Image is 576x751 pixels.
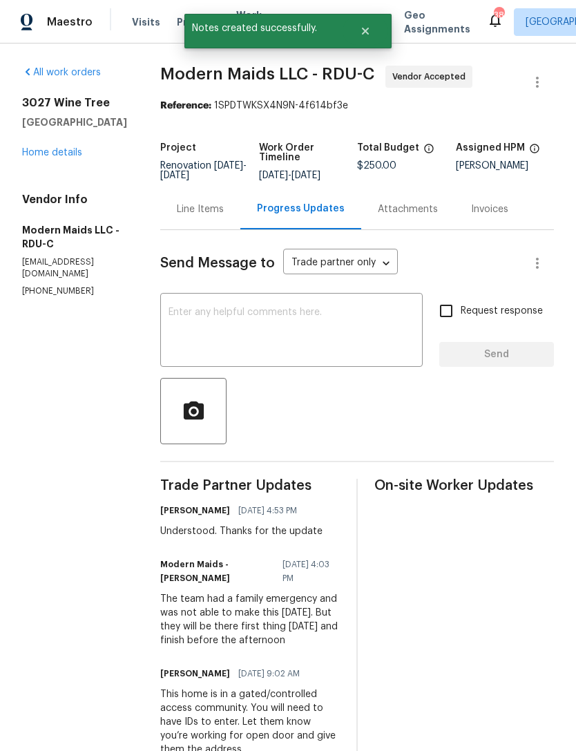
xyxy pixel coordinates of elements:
h5: Modern Maids LLC - RDU-C [22,223,127,251]
h5: Project [160,143,196,153]
div: Understood. Thanks for the update [160,524,323,538]
div: 38 [494,8,503,22]
p: [EMAIL_ADDRESS][DOMAIN_NAME] [22,256,127,280]
span: $250.00 [357,161,396,171]
span: - [259,171,320,180]
span: [DATE] 4:53 PM [238,504,297,517]
p: [PHONE_NUMBER] [22,285,127,297]
a: All work orders [22,68,101,77]
div: Line Items [177,202,224,216]
div: 1SPDTWKSX4N9N-4f614bf3e [160,99,554,113]
span: [DATE] [259,171,288,180]
span: Maestro [47,15,93,29]
h5: Work Order Timeline [259,143,358,162]
div: Invoices [471,202,508,216]
h5: Total Budget [357,143,419,153]
h5: Assigned HPM [456,143,525,153]
h4: Vendor Info [22,193,127,207]
span: The total cost of line items that have been proposed by Opendoor. This sum includes line items th... [423,143,434,161]
div: Attachments [378,202,438,216]
h5: [GEOGRAPHIC_DATA] [22,115,127,129]
span: Renovation [160,161,247,180]
span: Notes created successfully. [184,14,343,43]
h2: 3027 Wine Tree [22,96,127,110]
h6: [PERSON_NAME] [160,667,230,681]
span: [DATE] 9:02 AM [238,667,300,681]
span: Visits [132,15,160,29]
span: [DATE] [291,171,320,180]
h6: [PERSON_NAME] [160,504,230,517]
span: Geo Assignments [404,8,470,36]
h6: Modern Maids - [PERSON_NAME] [160,558,274,585]
b: Reference: [160,101,211,111]
span: The hpm assigned to this work order. [529,143,540,161]
span: [DATE] [214,161,243,171]
span: Request response [461,304,543,319]
span: On-site Worker Updates [374,479,554,493]
span: - [160,161,247,180]
button: Close [343,17,388,45]
span: Projects [177,15,220,29]
span: Send Message to [160,256,275,270]
div: Progress Updates [257,202,345,216]
span: [DATE] 4:03 PM [282,558,332,585]
span: Trade Partner Updates [160,479,340,493]
span: Vendor Accepted [392,70,471,84]
div: Trade partner only [283,252,398,275]
span: Modern Maids LLC - RDU-C [160,66,374,82]
span: Work Orders [236,8,271,36]
div: The team had a family emergency and was not able to make this [DATE]. But they will be there firs... [160,592,340,647]
span: [DATE] [160,171,189,180]
div: [PERSON_NAME] [456,161,555,171]
a: Home details [22,148,82,158]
